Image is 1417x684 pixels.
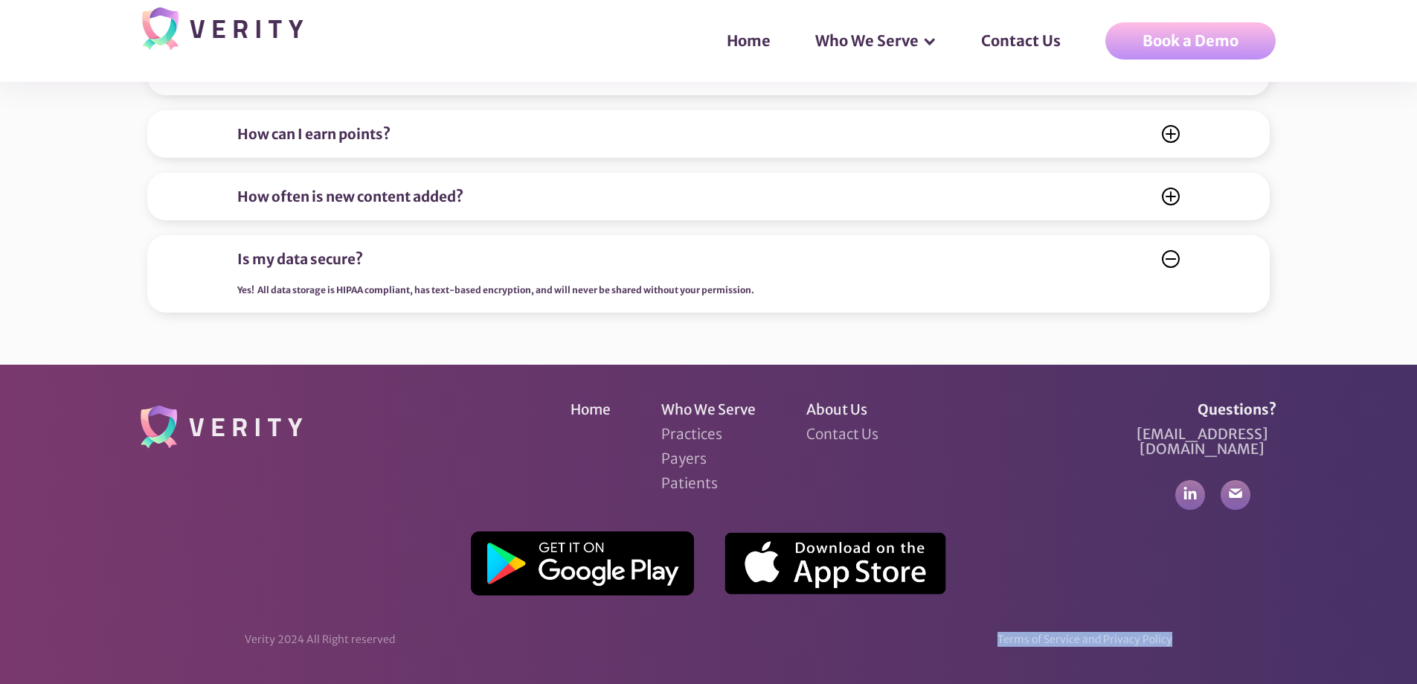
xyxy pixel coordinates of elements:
span: [EMAIL_ADDRESS][DOMAIN_NAME] [1137,425,1268,458]
a: Book a Demo [1105,22,1276,60]
a: Payers [661,451,707,466]
div: Is my data secure? [237,252,363,266]
a: Home [712,19,800,63]
div: Terms of Service and Privacy Policy [997,632,1172,647]
div: How can I earn points? [237,127,391,141]
div: Contact Us [951,4,1105,78]
div: Verity 2024 All Right reserved [245,632,395,647]
div: Who We Serve [815,33,919,48]
div: How often is new content added? [237,189,463,204]
div: Who We Serve [800,19,951,63]
div: Questions? [1128,402,1276,417]
a: Contact Us [806,426,878,441]
a: Who We Serve [661,402,756,417]
a: Contact Us [966,19,1090,63]
a: [EMAIL_ADDRESS][DOMAIN_NAME] [1128,426,1276,456]
div: Yes! All data storage is HIPAA compliant, has text-based encryption, and will never be shared wit... [237,283,754,298]
div: Book a Demo [1143,32,1238,50]
a: About Us [806,402,867,417]
a: Patients [661,476,718,490]
a: Practices [661,426,722,441]
a: Home [571,402,611,417]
